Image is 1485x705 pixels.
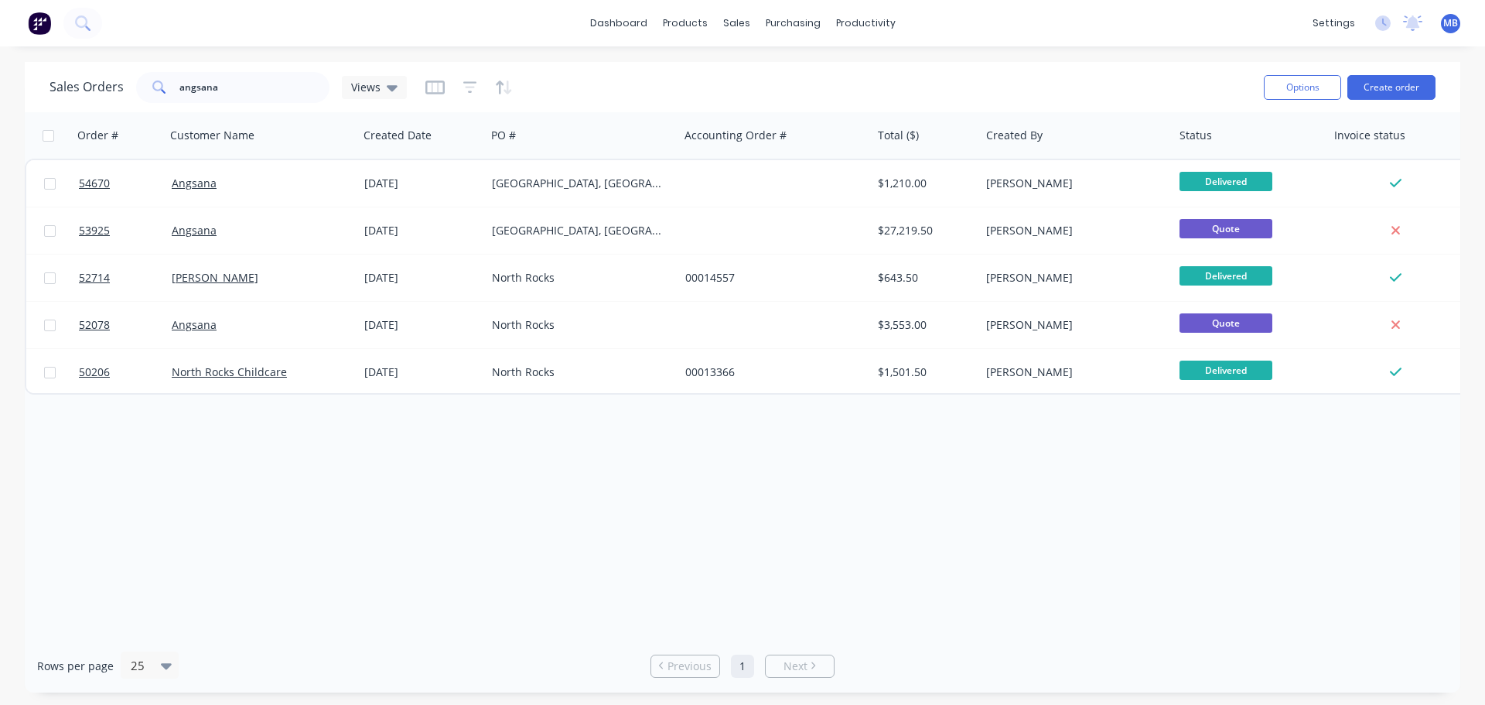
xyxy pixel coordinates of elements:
a: Angsana [172,176,217,190]
div: settings [1305,12,1363,35]
span: 54670 [79,176,110,191]
span: Quote [1179,313,1272,333]
div: [PERSON_NAME] [986,176,1158,191]
div: [DATE] [364,364,480,380]
a: Angsana [172,223,217,238]
div: [DATE] [364,317,480,333]
div: North Rocks [492,270,664,286]
div: [DATE] [364,270,480,286]
input: Search... [179,72,330,103]
div: Created Date [364,128,432,143]
span: 52714 [79,270,110,286]
div: Order # [77,128,118,143]
span: 53925 [79,223,110,238]
a: Previous page [651,659,719,674]
button: Options [1264,75,1341,100]
ul: Pagination [644,655,841,678]
div: [DATE] [364,176,480,191]
span: Rows per page [37,659,114,674]
a: 52714 [79,255,172,301]
img: Factory [28,12,51,35]
a: North Rocks Childcare [172,364,287,379]
button: Create order [1347,75,1435,100]
span: MB [1443,16,1458,30]
div: $643.50 [878,270,969,286]
a: Page 1 is your current page [731,655,754,678]
span: Delivered [1179,266,1272,286]
div: $27,219.50 [878,223,969,238]
span: Views [351,79,381,95]
div: purchasing [758,12,828,35]
div: Created By [986,128,1043,143]
a: dashboard [582,12,655,35]
div: Customer Name [170,128,254,143]
div: [DATE] [364,223,480,238]
div: Total ($) [878,128,919,143]
span: 52078 [79,317,110,333]
span: Next [783,659,807,674]
span: Delivered [1179,172,1272,191]
a: 52078 [79,302,172,348]
h1: Sales Orders [49,80,124,94]
div: [GEOGRAPHIC_DATA], [GEOGRAPHIC_DATA] [492,223,664,238]
a: [PERSON_NAME] [172,270,258,285]
div: PO # [491,128,516,143]
span: Quote [1179,219,1272,238]
div: [PERSON_NAME] [986,223,1158,238]
div: [PERSON_NAME] [986,317,1158,333]
div: productivity [828,12,903,35]
div: [PERSON_NAME] [986,364,1158,380]
a: 54670 [79,160,172,207]
div: [PERSON_NAME] [986,270,1158,286]
span: Delivered [1179,361,1272,380]
span: 50206 [79,364,110,380]
div: [GEOGRAPHIC_DATA], [GEOGRAPHIC_DATA] [492,176,664,191]
div: $1,501.50 [878,364,969,380]
div: sales [715,12,758,35]
div: $3,553.00 [878,317,969,333]
div: North Rocks [492,317,664,333]
a: 50206 [79,349,172,395]
div: North Rocks [492,364,664,380]
div: Accounting Order # [684,128,787,143]
div: Invoice status [1334,128,1405,143]
a: Next page [766,659,834,674]
a: Angsana [172,317,217,332]
a: 53925 [79,207,172,254]
a: 00013366 [685,364,735,379]
span: Previous [667,659,712,674]
div: $1,210.00 [878,176,969,191]
a: 00014557 [685,270,735,285]
div: products [655,12,715,35]
div: Status [1179,128,1212,143]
